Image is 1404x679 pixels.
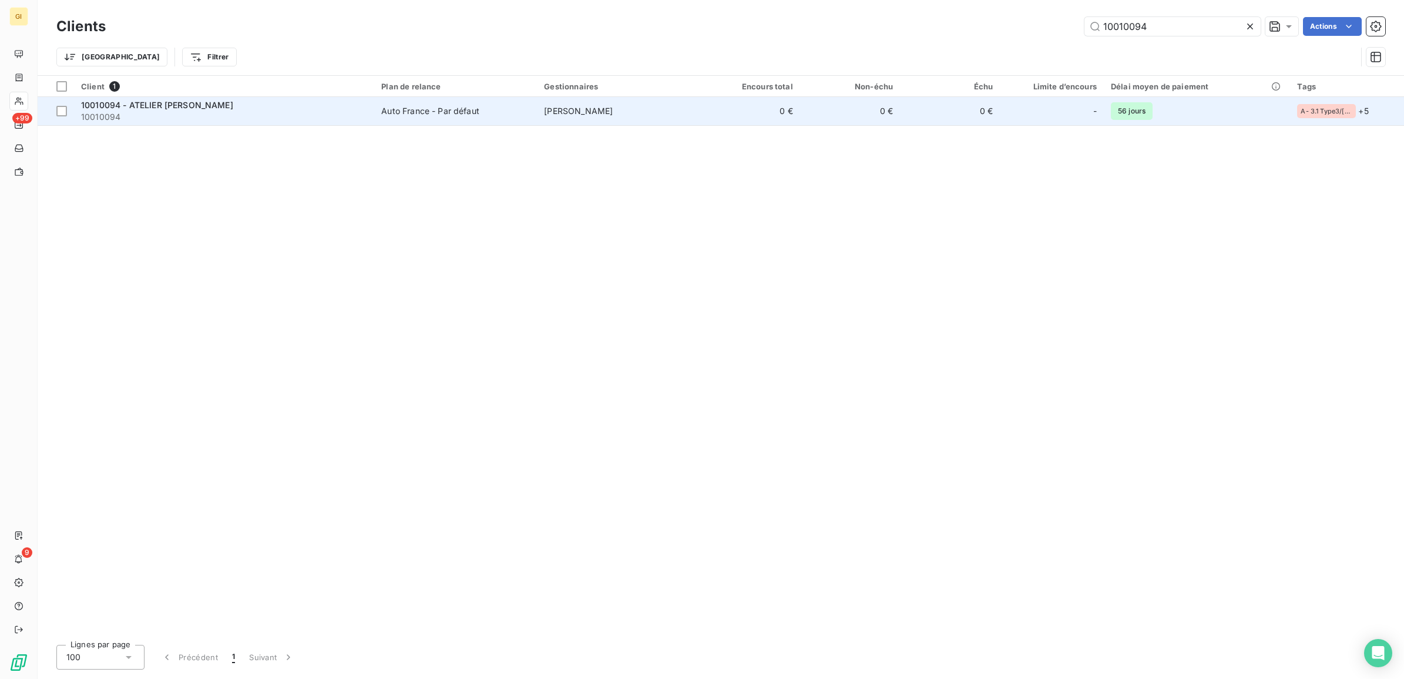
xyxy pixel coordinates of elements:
div: Auto France - Par défaut [381,105,479,117]
span: Client [81,82,105,91]
button: 1 [225,645,242,670]
div: Encours total [707,82,792,91]
span: A- 3.1 Type3/[GEOGRAPHIC_DATA] [1301,108,1352,115]
div: Limite d’encours [1007,82,1097,91]
div: GI [9,7,28,26]
span: [PERSON_NAME] [544,106,613,116]
span: 1 [109,81,120,92]
div: Délai moyen de paiement [1111,82,1284,91]
input: Rechercher [1084,17,1261,36]
button: [GEOGRAPHIC_DATA] [56,48,167,66]
td: 0 € [800,97,900,125]
button: Actions [1303,17,1362,36]
td: 0 € [900,97,1000,125]
span: 9 [22,547,32,558]
span: 100 [66,651,80,663]
button: Filtrer [182,48,236,66]
div: Open Intercom Messenger [1364,639,1392,667]
img: Logo LeanPay [9,653,28,672]
button: Précédent [154,645,225,670]
div: Tags [1297,82,1397,91]
div: Plan de relance [381,82,530,91]
span: - [1093,105,1097,117]
td: 0 € [700,97,800,125]
span: 1 [232,651,235,663]
span: 56 jours [1111,102,1153,120]
button: Suivant [242,645,301,670]
span: 10010094 - ATELIER [PERSON_NAME] [81,100,233,110]
span: +99 [12,113,32,123]
div: Non-échu [807,82,893,91]
div: Gestionnaires [544,82,693,91]
h3: Clients [56,16,106,37]
div: Échu [907,82,993,91]
span: 10010094 [81,111,367,123]
span: + 5 [1358,105,1368,117]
